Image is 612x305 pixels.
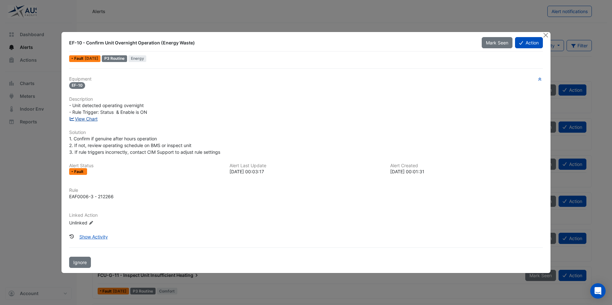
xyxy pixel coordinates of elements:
div: Open Intercom Messenger [590,283,606,299]
h6: Alert Status [69,163,222,168]
div: EF-10 - Confirm Unit Overnight Operation (Energy Waste) [69,40,474,46]
h6: Equipment [69,76,543,82]
h6: Linked Action [69,213,543,218]
div: [DATE] 00:03:17 [229,168,382,175]
div: EAF0006-3 - 212266 [69,193,114,200]
button: Ignore [69,257,91,268]
h6: Alert Created [390,163,543,168]
div: Unlinked [69,219,146,226]
span: 1. Confirm if genuine after hours operation 2. If not, review operating schedule on BMS or inspec... [69,136,220,155]
h6: Alert Last Update [229,163,382,168]
span: Tue 07-Oct-2025 00:03 AEDT [85,56,98,61]
h6: Rule [69,188,543,193]
span: Mark Seen [486,40,508,45]
button: Mark Seen [482,37,512,48]
span: - Unit detected operating overnight - Rule Trigger: Status & Enable is ON [69,103,147,115]
span: Energy [128,55,147,62]
h6: Solution [69,130,543,135]
span: Fault [74,170,85,174]
div: P3 Routine [102,55,127,62]
span: Ignore [73,260,87,265]
button: Close [543,32,549,39]
button: Show Activity [75,231,112,242]
h6: Description [69,97,543,102]
span: Fault [74,57,85,60]
button: Action [515,37,543,48]
span: EF-10 [69,82,85,89]
fa-icon: Edit Linked Action [89,221,93,225]
div: [DATE] 00:01:31 [390,168,543,175]
a: View Chart [69,116,98,121]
